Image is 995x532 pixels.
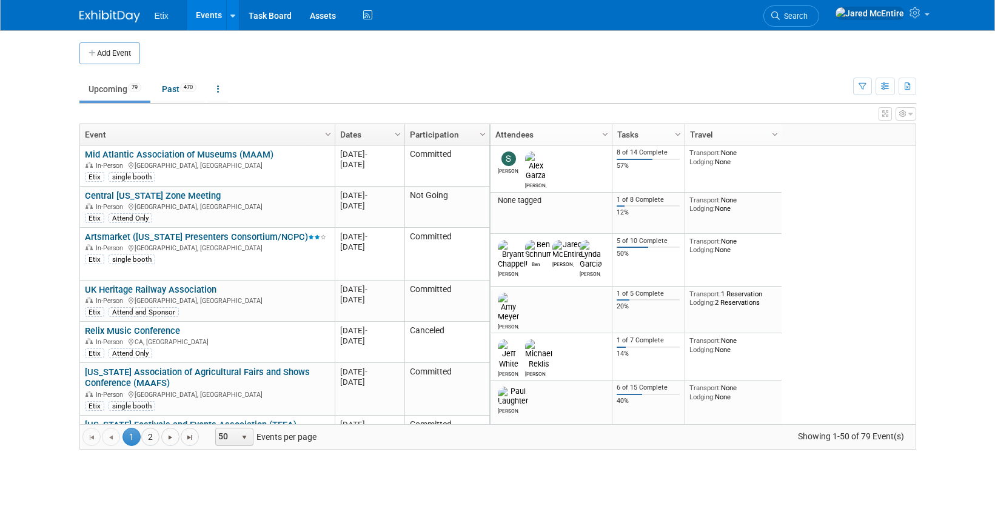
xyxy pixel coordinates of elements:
[689,393,715,401] span: Lodging:
[525,259,546,267] div: Ben Schnurr
[671,124,685,142] a: Column Settings
[404,281,489,322] td: Committed
[689,336,777,354] div: None None
[96,297,127,305] span: In-Person
[153,78,206,101] a: Past470
[404,228,489,281] td: Committed
[365,191,367,200] span: -
[85,297,93,303] img: In-Person Event
[673,130,683,139] span: Column Settings
[85,162,93,168] img: In-Person Event
[340,336,399,346] div: [DATE]
[525,151,546,181] img: Alex Garza
[340,159,399,170] div: [DATE]
[617,124,677,145] a: Tasks
[340,367,399,377] div: [DATE]
[85,149,273,160] a: Mid Atlantic Association of Museums (MAAM)
[85,325,180,336] a: Relix Music Conference
[96,162,127,170] span: In-Person
[85,242,329,253] div: [GEOGRAPHIC_DATA], [GEOGRAPHIC_DATA]
[106,433,116,442] span: Go to the previous page
[340,242,399,252] div: [DATE]
[185,433,195,442] span: Go to the last page
[689,384,721,392] span: Transport:
[102,428,120,446] a: Go to the previous page
[498,166,519,174] div: scott sloyer
[79,10,140,22] img: ExhibitDay
[501,151,516,166] img: scott sloyer
[410,124,481,145] a: Participation
[689,237,777,254] div: None None
[122,428,141,446] span: 1
[109,172,155,182] div: single booth
[85,367,310,389] a: [US_STATE] Association of Agricultural Fairs and Shows Conference (MAAFS)
[180,83,196,92] span: 470
[340,149,399,159] div: [DATE]
[689,237,721,245] span: Transport:
[600,130,610,139] span: Column Settings
[498,240,528,269] img: Bryant Chappell
[617,336,680,345] div: 1 of 7 Complete
[85,391,93,397] img: In-Person Event
[525,181,546,188] div: Alex Garza
[689,148,777,166] div: None None
[768,124,782,142] a: Column Settings
[365,326,367,335] span: -
[498,339,519,368] img: Jeff White
[689,298,715,307] span: Lodging:
[85,336,329,347] div: CA, [GEOGRAPHIC_DATA]
[689,290,721,298] span: Transport:
[617,162,680,170] div: 57%
[689,384,777,401] div: None None
[689,204,715,213] span: Lodging:
[498,406,519,414] div: Paul Laughter
[85,307,104,317] div: Etix
[763,5,819,27] a: Search
[552,240,583,259] img: Jared McEntire
[498,387,528,406] img: Paul Laughter
[79,78,150,101] a: Upcoming79
[525,339,552,368] img: Michael Reklis
[85,190,221,201] a: Central [US_STATE] Zone Meeting
[404,145,489,187] td: Committed
[476,124,489,142] a: Column Settings
[85,160,329,170] div: [GEOGRAPHIC_DATA], [GEOGRAPHIC_DATA]
[498,322,519,330] div: Amy Meyer
[689,196,777,213] div: None None
[85,389,329,399] div: [GEOGRAPHIC_DATA], [GEOGRAPHIC_DATA]
[321,124,335,142] a: Column Settings
[689,245,715,254] span: Lodging:
[689,290,777,307] div: 1 Reservation 2 Reservations
[87,433,96,442] span: Go to the first page
[85,295,329,305] div: [GEOGRAPHIC_DATA], [GEOGRAPHIC_DATA]
[498,369,519,377] div: Jeff White
[365,232,367,241] span: -
[96,338,127,346] span: In-Person
[85,203,93,209] img: In-Person Event
[85,419,296,430] a: [US_STATE] Festivals and Events Association (TFEA)
[365,367,367,376] span: -
[393,130,403,139] span: Column Settings
[96,391,127,399] span: In-Person
[689,196,721,204] span: Transport:
[617,350,680,358] div: 14%
[404,187,489,228] td: Not Going
[85,401,104,411] div: Etix
[199,428,329,446] span: Events per page
[617,384,680,392] div: 6 of 15 Complete
[598,124,612,142] a: Column Settings
[340,124,397,145] a: Dates
[85,124,327,145] a: Event
[340,231,399,242] div: [DATE]
[161,428,179,446] a: Go to the next page
[96,203,127,211] span: In-Person
[109,213,152,223] div: Attend Only
[404,416,489,457] td: Committed
[780,12,808,21] span: Search
[786,428,915,445] span: Showing 1-50 of 79 Event(s)
[109,254,155,264] div: single booth
[617,208,680,217] div: 12%
[82,428,101,446] a: Go to the first page
[109,401,155,411] div: single booth
[85,284,216,295] a: UK Heritage Railway Association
